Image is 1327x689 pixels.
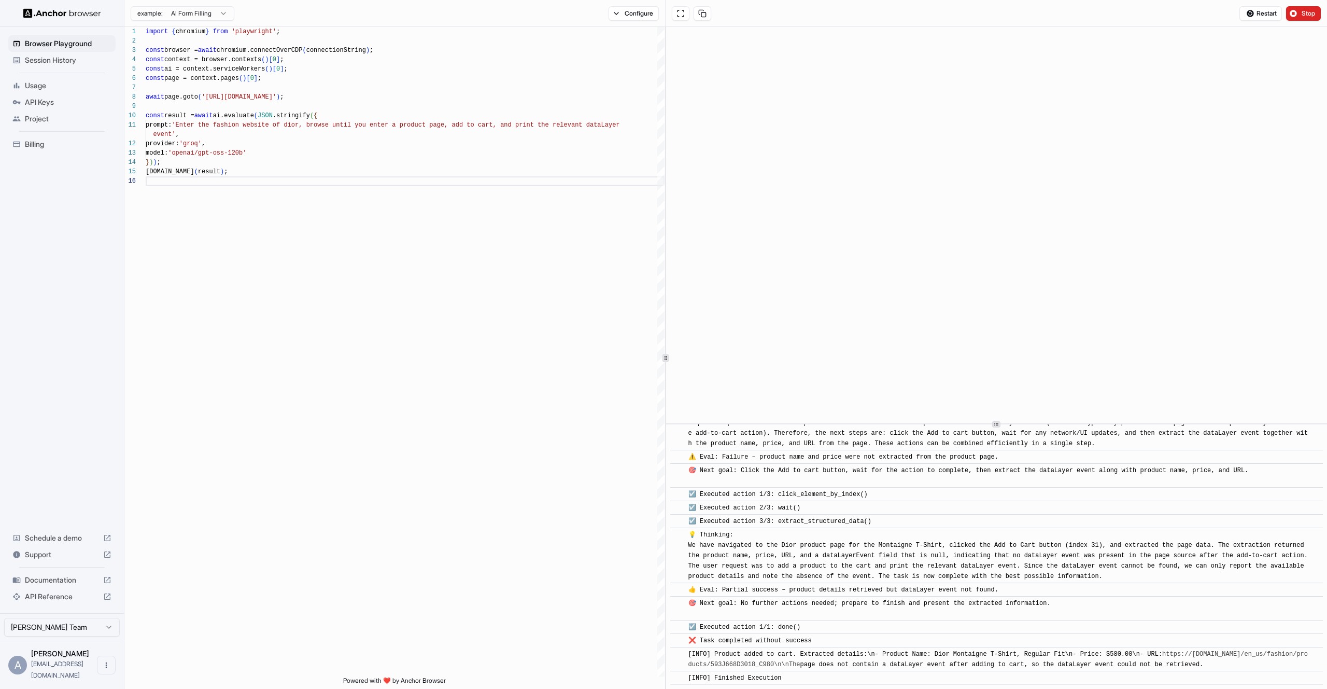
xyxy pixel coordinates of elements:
[25,38,111,49] span: Browser Playground
[8,111,116,127] div: Project
[8,546,116,563] div: Support
[254,75,258,82] span: ]
[688,453,998,461] span: ⚠️ Eval: Failure – product name and price were not extracted from the product page.
[157,159,161,166] span: ;
[164,65,265,73] span: ai = context.serviceWorkers
[198,47,217,54] span: await
[675,489,681,500] span: ​
[168,149,246,157] span: 'openai/gpt-oss-120b'
[146,65,164,73] span: const
[675,649,681,659] span: ​
[220,168,224,175] span: )
[124,36,136,46] div: 2
[23,8,101,18] img: Anchor Logo
[269,56,273,63] span: [
[224,168,228,175] span: ;
[31,660,83,679] span: alon@kahoona.io
[250,75,254,82] span: 0
[146,28,168,35] span: import
[258,112,273,119] span: JSON
[265,56,269,63] span: )
[243,75,246,82] span: )
[124,83,136,92] div: 7
[8,530,116,546] div: Schedule a demo
[25,97,111,107] span: API Keys
[146,149,168,157] span: model:
[366,47,370,54] span: )
[146,121,172,129] span: prompt:
[198,168,220,175] span: result
[217,47,303,54] span: chromium.connectOverCDP
[675,598,681,609] span: ​
[25,591,99,602] span: API Reference
[688,504,801,512] span: ☑️ Executed action 2/3: wait()
[25,575,99,585] span: Documentation
[273,65,276,73] span: [
[280,93,284,101] span: ;
[25,139,111,149] span: Billing
[688,518,871,525] span: ☑️ Executed action 3/3: extract_structured_data()
[273,112,310,119] span: .stringify
[358,121,545,129] span: ou enter a product page, add to cart, and print th
[124,102,136,111] div: 9
[265,65,269,73] span: (
[675,636,681,646] span: ​
[688,491,868,498] span: ☑️ Executed action 1/3: click_element_by_index()
[269,65,273,73] span: )
[137,9,163,18] span: example:
[284,65,287,73] span: ;
[232,28,276,35] span: 'playwright'
[688,586,998,594] span: 👍 Eval: Partial success – product details retrieved but dataLayer event not found.
[202,140,205,147] span: ,
[124,148,136,158] div: 13
[146,93,164,101] span: await
[8,35,116,52] div: Browser Playground
[688,600,1051,617] span: 🎯 Next goal: No further actions needed; prepare to finish and present the extracted information.
[276,65,280,73] span: 0
[694,6,711,21] button: Copy session ID
[164,56,261,63] span: context = browser.contexts
[124,92,136,102] div: 8
[153,159,157,166] span: )
[8,94,116,111] div: API Keys
[153,131,175,138] span: event'
[688,467,1249,485] span: 🎯 Next goal: Click the Add to cart button, wait for the action to complete, then extract the data...
[343,677,446,689] span: Powered with ❤️ by Anchor Browser
[146,168,194,175] span: [DOMAIN_NAME]
[205,28,209,35] span: }
[176,131,179,138] span: ,
[146,140,179,147] span: provider:
[276,56,280,63] span: ]
[25,80,111,91] span: Usage
[8,588,116,605] div: API Reference
[314,112,317,119] span: {
[545,121,620,129] span: e relevant dataLayer
[261,56,265,63] span: (
[164,75,239,82] span: page = context.pages
[124,176,136,186] div: 16
[675,465,681,476] span: ​
[172,121,358,129] span: 'Enter the fashion website of dior, browse until y
[124,139,136,148] div: 12
[172,28,175,35] span: {
[176,28,206,35] span: chromium
[25,114,111,124] span: Project
[258,75,261,82] span: ;
[8,136,116,153] div: Billing
[246,75,250,82] span: [
[8,52,116,68] div: Session History
[675,516,681,527] span: ​
[1302,9,1316,18] span: Stop
[310,112,314,119] span: (
[213,112,254,119] span: ai.evaluate
[146,47,164,54] span: const
[124,27,136,36] div: 1
[675,622,681,632] span: ​
[280,56,284,63] span: ;
[239,75,243,82] span: (
[124,111,136,120] div: 10
[675,673,681,683] span: ​
[280,65,284,73] span: ]
[276,28,280,35] span: ;
[198,93,202,101] span: (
